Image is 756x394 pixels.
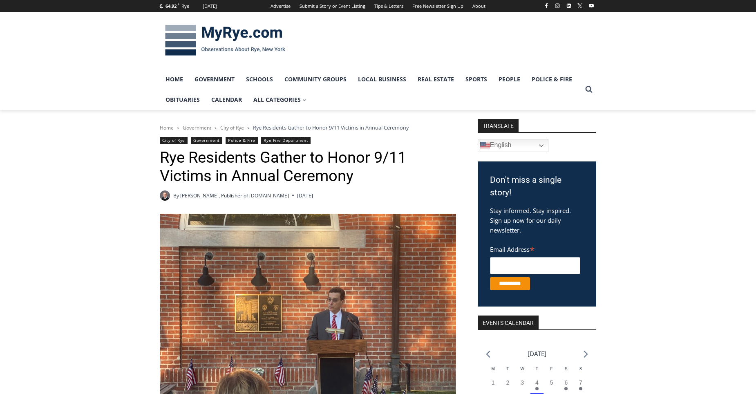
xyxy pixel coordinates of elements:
[584,350,588,358] a: Next month
[247,125,250,131] span: >
[544,378,559,393] button: 5
[297,192,313,199] time: [DATE]
[206,90,248,110] a: Calendar
[501,366,515,378] div: Tuesday
[490,206,584,235] p: Stay informed. Stay inspired. Sign up now for our daily newsletter.
[183,124,211,131] a: Government
[412,69,460,90] a: Real Estate
[565,367,568,371] span: S
[486,378,501,393] button: 1
[226,137,258,144] a: Police & Fire
[535,387,539,390] em: Has events
[178,2,179,6] span: F
[248,90,312,110] a: All Categories
[480,141,490,150] img: en
[550,379,553,386] time: 5
[203,2,217,10] div: [DATE]
[160,124,174,131] a: Home
[541,1,551,11] a: Facebook
[191,137,222,144] a: Government
[586,1,596,11] a: YouTube
[528,348,546,359] li: [DATE]
[240,69,279,90] a: Schools
[579,387,582,390] em: Has events
[279,69,352,90] a: Community Groups
[486,366,501,378] div: Monday
[160,69,582,110] nav: Primary Navigation
[352,69,412,90] a: Local Business
[160,190,170,201] a: Author image
[478,316,539,329] h2: Events Calendar
[261,137,311,144] a: Rye Fire Department
[501,378,515,393] button: 2
[506,367,509,371] span: T
[520,367,524,371] span: W
[253,95,306,104] span: All Categories
[189,69,240,90] a: Government
[160,148,456,186] h1: Rye Residents Gather to Honor 9/11 Victims in Annual Ceremony
[493,69,526,90] a: People
[160,123,456,132] nav: Breadcrumbs
[550,367,553,371] span: F
[166,3,177,9] span: 64.92
[535,379,539,386] time: 4
[478,139,548,152] a: English
[492,367,495,371] span: M
[180,192,289,199] a: [PERSON_NAME], Publisher of [DOMAIN_NAME]
[215,125,217,131] span: >
[506,379,510,386] time: 2
[575,1,585,11] a: X
[490,241,580,256] label: Email Address
[559,378,573,393] button: 6 Has events
[177,125,179,131] span: >
[573,378,588,393] button: 7 Has events
[160,137,188,144] a: City of Rye
[536,367,538,371] span: T
[160,19,291,62] img: MyRye.com
[579,379,582,386] time: 7
[559,366,573,378] div: Saturday
[544,366,559,378] div: Friday
[564,379,568,386] time: 6
[173,192,179,199] span: By
[160,69,189,90] a: Home
[181,2,189,10] div: Rye
[253,124,409,131] span: Rye Residents Gather to Honor 9/11 Victims in Annual Ceremony
[160,90,206,110] a: Obituaries
[490,174,584,199] h3: Don't miss a single story!
[564,1,574,11] a: Linkedin
[515,378,530,393] button: 3
[530,366,544,378] div: Thursday
[460,69,493,90] a: Sports
[552,1,562,11] a: Instagram
[515,366,530,378] div: Wednesday
[220,124,244,131] a: City of Rye
[521,379,524,386] time: 3
[486,350,490,358] a: Previous month
[492,379,495,386] time: 1
[582,82,596,97] button: View Search Form
[526,69,578,90] a: Police & Fire
[564,387,568,390] em: Has events
[579,367,582,371] span: S
[530,378,544,393] button: 4 Has events
[478,119,519,132] strong: TRANSLATE
[573,366,588,378] div: Sunday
